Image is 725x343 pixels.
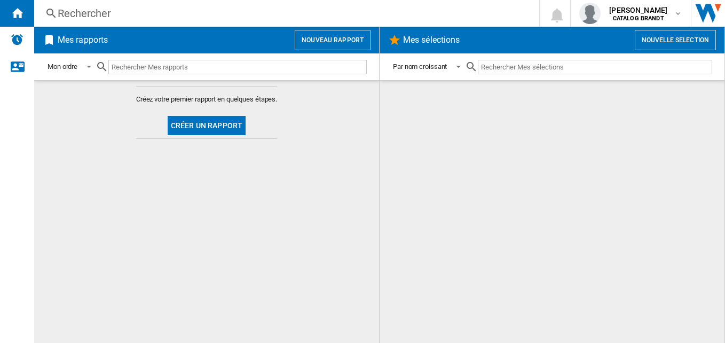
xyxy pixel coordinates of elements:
input: Rechercher Mes rapports [108,60,367,74]
b: CATALOG BRANDT [613,15,664,22]
button: Nouveau rapport [295,30,371,50]
img: profile.jpg [579,3,601,24]
span: Créez votre premier rapport en quelques étapes. [136,95,277,104]
img: alerts-logo.svg [11,33,23,46]
input: Rechercher Mes sélections [478,60,712,74]
span: [PERSON_NAME] [609,5,667,15]
button: Créer un rapport [168,116,246,135]
div: Par nom croissant [393,63,447,71]
div: Mon ordre [48,63,77,71]
h2: Mes rapports [56,30,110,50]
h2: Mes sélections [401,30,462,50]
button: Nouvelle selection [635,30,716,50]
div: Rechercher [58,6,511,21]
